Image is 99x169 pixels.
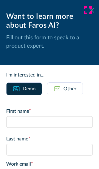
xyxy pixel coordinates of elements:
label: Last name [6,135,93,143]
div: Want to learn more about Faros AI? [6,12,93,30]
label: First name [6,108,93,115]
p: Fill out this form to speak to a product expert. [6,34,93,50]
div: I'm interested in... [6,71,93,79]
div: Other [63,85,76,92]
div: Demo [23,85,36,92]
label: Work email [6,160,93,168]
